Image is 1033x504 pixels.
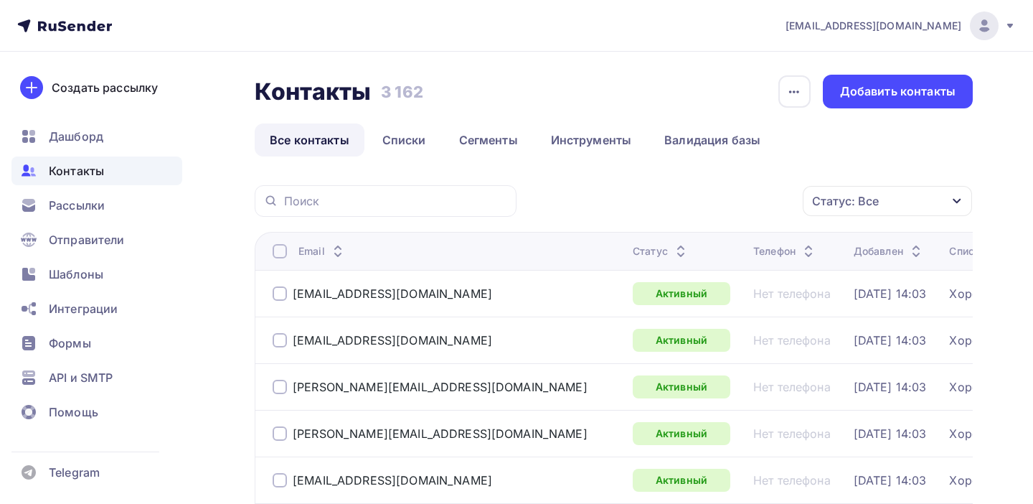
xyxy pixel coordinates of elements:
[49,266,103,283] span: Шаблоны
[633,244,689,258] div: Статус
[255,78,371,106] h2: Контакты
[293,473,492,487] a: [EMAIL_ADDRESS][DOMAIN_NAME]
[949,426,1030,441] a: Хореография1
[854,380,927,394] a: [DATE] 14:03
[633,329,730,352] a: Активный
[293,380,588,394] a: [PERSON_NAME][EMAIL_ADDRESS][DOMAIN_NAME]
[11,191,182,220] a: Рассылки
[753,286,831,301] a: Нет телефона
[854,333,927,347] a: [DATE] 14:03
[49,369,113,386] span: API и SMTP
[11,329,182,358] a: Формы
[812,192,879,210] div: Статус: Все
[949,473,1030,487] a: Хореография1
[949,333,1030,347] a: Хореография1
[49,403,98,421] span: Помощь
[854,426,927,441] a: [DATE] 14:03
[854,286,927,301] a: [DATE] 14:03
[49,128,103,145] span: Дашборд
[49,335,91,352] span: Формы
[649,123,775,157] a: Валидация базы
[49,197,105,214] span: Рассылки
[802,185,973,217] button: Статус: Все
[536,123,647,157] a: Инструменты
[49,464,100,481] span: Telegram
[11,260,182,289] a: Шаблоны
[786,19,961,33] span: [EMAIL_ADDRESS][DOMAIN_NAME]
[633,375,730,398] a: Активный
[444,123,533,157] a: Сегменты
[753,380,831,394] a: Нет телефона
[293,426,588,441] a: [PERSON_NAME][EMAIL_ADDRESS][DOMAIN_NAME]
[949,244,986,258] div: Списки
[49,300,118,317] span: Интеграции
[284,193,508,209] input: Поиск
[753,426,831,441] a: Нет телефона
[840,83,956,100] div: Добавить контакты
[367,123,441,157] a: Списки
[381,82,423,102] h3: 3 162
[298,244,346,258] div: Email
[11,157,182,185] a: Контакты
[11,122,182,151] a: Дашборд
[786,11,1016,40] a: [EMAIL_ADDRESS][DOMAIN_NAME]
[753,244,817,258] div: Телефон
[854,244,925,258] div: Добавлен
[753,473,831,487] a: Нет телефона
[633,422,730,445] a: Активный
[255,123,364,157] a: Все контакты
[293,286,492,301] a: [EMAIL_ADDRESS][DOMAIN_NAME]
[49,231,125,248] span: Отправители
[49,162,104,179] span: Контакты
[633,282,730,305] a: Активный
[949,380,1030,394] a: Хореография1
[52,79,158,96] div: Создать рассылку
[11,225,182,254] a: Отправители
[753,333,831,347] a: Нет телефона
[854,473,927,487] a: [DATE] 14:03
[633,469,730,492] a: Активный
[293,333,492,347] a: [EMAIL_ADDRESS][DOMAIN_NAME]
[949,286,1030,301] a: Хореография1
